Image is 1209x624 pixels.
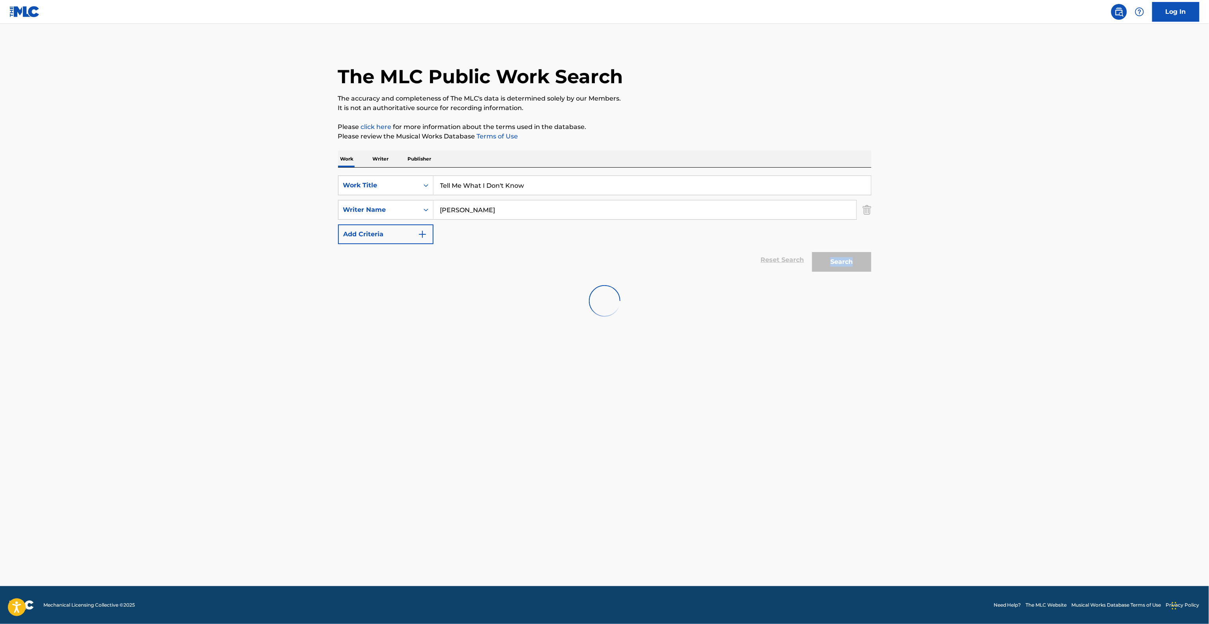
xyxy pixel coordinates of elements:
form: Search Form [338,176,871,276]
a: Privacy Policy [1166,602,1200,609]
a: Need Help? [994,602,1021,609]
a: Terms of Use [475,133,518,140]
img: help [1135,7,1144,17]
h1: The MLC Public Work Search [338,65,623,88]
p: It is not an authoritative source for recording information. [338,103,871,113]
div: Work Title [343,181,414,190]
p: Work [338,151,356,167]
img: Delete Criterion [863,200,871,220]
p: Publisher [405,151,434,167]
img: MLC Logo [9,6,40,17]
a: Log In [1152,2,1200,22]
a: Musical Works Database Terms of Use [1072,602,1161,609]
p: Please for more information about the terms used in the database. [338,122,871,132]
img: 9d2ae6d4665cec9f34b9.svg [418,230,427,239]
div: Help [1132,4,1147,20]
p: Please review the Musical Works Database [338,132,871,141]
button: Add Criteria [338,224,434,244]
iframe: Chat Widget [1170,586,1209,624]
img: search [1114,7,1124,17]
span: Mechanical Licensing Collective © 2025 [43,602,135,609]
img: preloader [583,280,626,322]
img: logo [9,600,34,610]
div: Writer Name [343,205,414,215]
a: Public Search [1111,4,1127,20]
p: Writer [370,151,391,167]
a: click here [361,123,392,131]
p: The accuracy and completeness of The MLC's data is determined solely by our Members. [338,94,871,103]
a: The MLC Website [1026,602,1067,609]
div: Drag [1172,594,1177,618]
